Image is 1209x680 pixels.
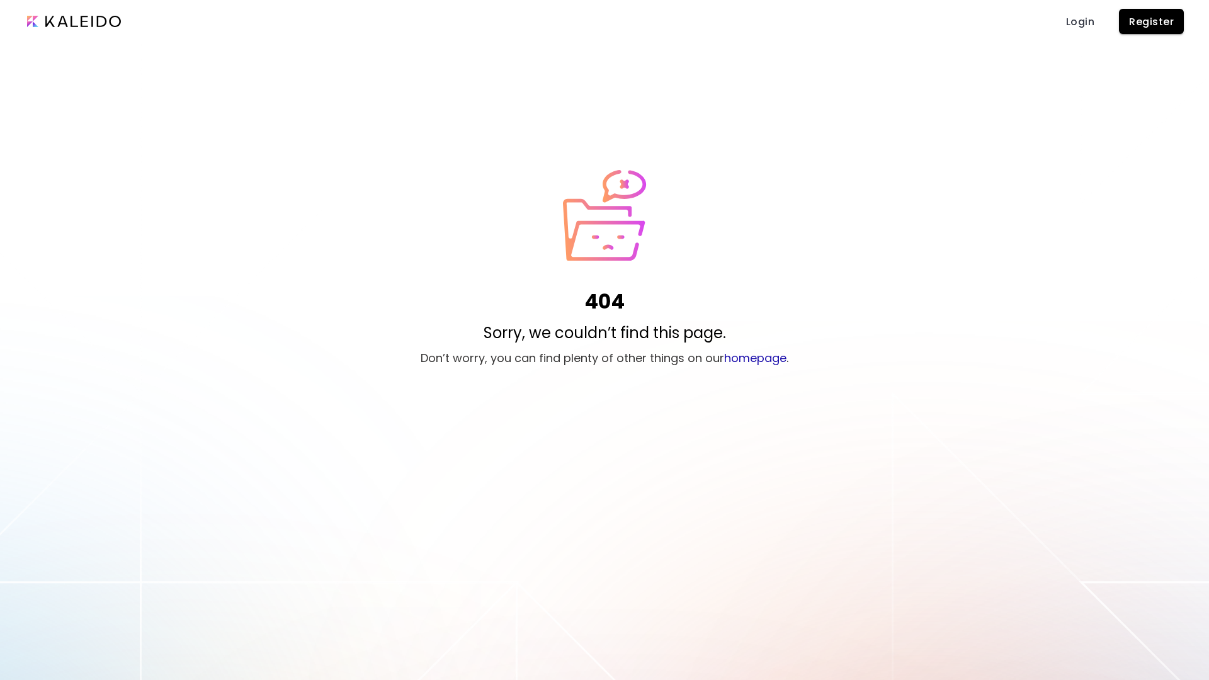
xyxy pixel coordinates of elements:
a: homepage [724,350,786,366]
p: Sorry, we couldn’t find this page. [484,322,726,344]
span: Login [1065,15,1095,28]
h1: 404 [584,286,625,317]
span: Register [1129,15,1174,28]
a: Login [1060,9,1100,34]
button: Register [1119,9,1184,34]
p: Don’t worry, you can find plenty of other things on our . [421,349,788,366]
